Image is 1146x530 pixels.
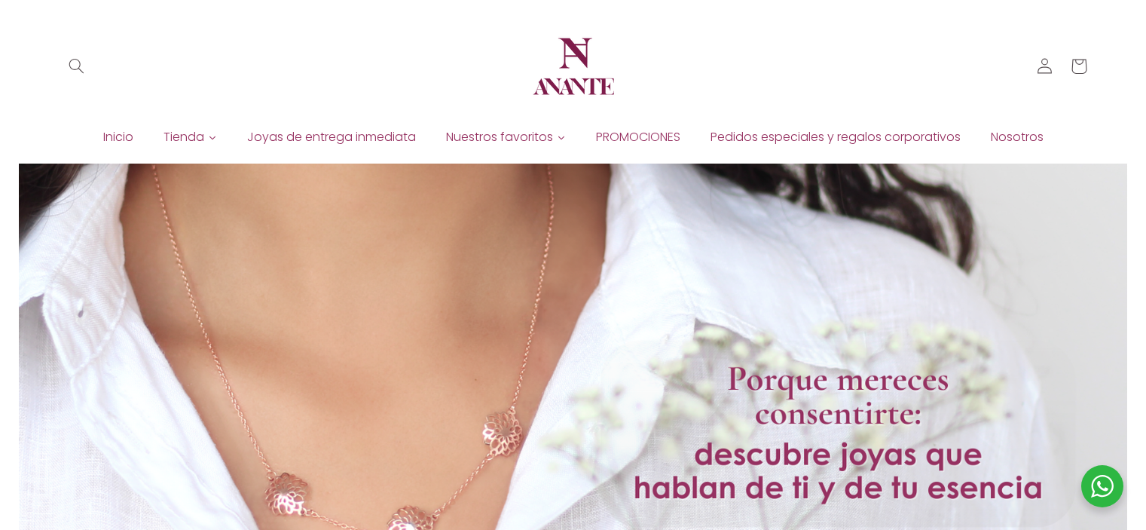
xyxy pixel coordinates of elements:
[431,126,581,149] a: Nuestros favoritos
[596,129,680,146] span: PROMOCIONES
[991,129,1044,146] span: Nosotros
[59,49,93,84] summary: Búsqueda
[528,21,619,112] img: Anante Joyería | Diseño en plata y oro
[522,15,625,118] a: Anante Joyería | Diseño en plata y oro
[695,126,976,149] a: Pedidos especiales y regalos corporativos
[88,126,148,149] a: Inicio
[581,126,695,149] a: PROMOCIONES
[148,126,232,149] a: Tienda
[711,129,961,146] span: Pedidos especiales y regalos corporativos
[446,129,553,146] span: Nuestros favoritos
[232,126,431,149] a: Joyas de entrega inmediata
[247,129,416,146] span: Joyas de entrega inmediata
[163,129,204,146] span: Tienda
[103,129,133,146] span: Inicio
[976,126,1059,149] a: Nosotros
